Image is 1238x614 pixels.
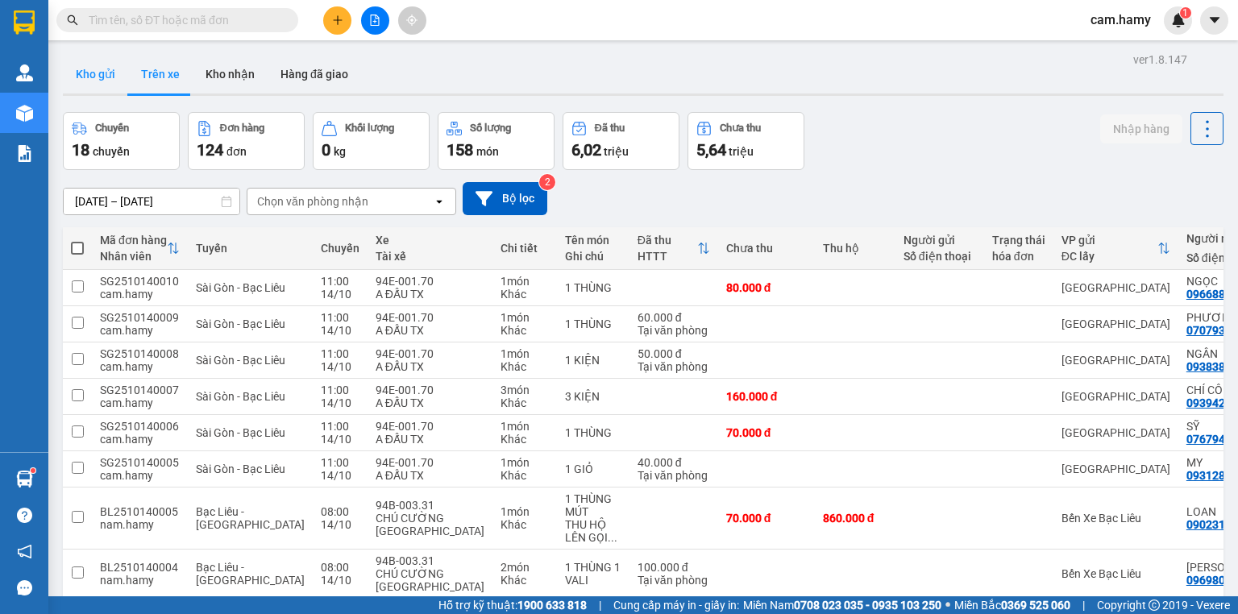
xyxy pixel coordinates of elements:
[376,396,484,409] div: A ĐẤU TX
[376,347,484,360] div: 94E-001.70
[595,122,625,134] div: Đã thu
[406,15,418,26] span: aim
[100,433,180,446] div: cam.hamy
[128,55,193,93] button: Trên xe
[197,140,223,160] span: 124
[321,433,359,446] div: 14/10
[196,354,285,367] span: Sài Gòn - Bạc Liêu
[17,508,32,523] span: question-circle
[7,35,307,56] li: 995 [PERSON_NAME]
[16,64,33,81] img: warehouse-icon
[64,189,239,214] input: Select a date range.
[100,360,180,373] div: cam.hamy
[100,518,180,531] div: nam.hamy
[638,561,710,574] div: 100.000 đ
[501,561,549,574] div: 2 món
[1061,250,1157,263] div: ĐC lấy
[501,242,549,255] div: Chi tiết
[100,574,180,587] div: nam.hamy
[100,396,180,409] div: cam.hamy
[100,288,180,301] div: cam.hamy
[376,360,484,373] div: A ĐẤU TX
[100,469,180,482] div: cam.hamy
[95,122,129,134] div: Chuyến
[321,347,359,360] div: 11:00
[638,574,710,587] div: Tại văn phòng
[638,311,710,324] div: 60.000 đ
[904,234,976,247] div: Người gửi
[565,281,621,294] div: 1 THÙNG
[196,390,285,403] span: Sài Gòn - Bạc Liêu
[501,347,549,360] div: 1 món
[794,599,941,612] strong: 0708 023 035 - 0935 103 250
[188,112,305,170] button: Đơn hàng124đơn
[613,596,739,614] span: Cung cấp máy in - giấy in:
[638,324,710,337] div: Tại văn phòng
[369,15,380,26] span: file-add
[565,354,621,367] div: 1 KIỆN
[720,122,761,134] div: Chưa thu
[332,15,343,26] span: plus
[1082,596,1085,614] span: |
[31,468,35,473] sup: 1
[321,288,359,301] div: 14/10
[100,420,180,433] div: SG2510140006
[196,426,285,439] span: Sài Gòn - Bạc Liêu
[376,288,484,301] div: A ĐẤU TX
[376,234,484,247] div: Xe
[1078,10,1164,30] span: cam.hamy
[345,122,394,134] div: Khối lượng
[571,140,601,160] span: 6,02
[501,469,549,482] div: Khác
[1061,281,1170,294] div: [GEOGRAPHIC_DATA]
[1061,317,1170,330] div: [GEOGRAPHIC_DATA]
[599,596,601,614] span: |
[100,311,180,324] div: SG2510140009
[376,275,484,288] div: 94E-001.70
[196,281,285,294] span: Sài Gòn - Bạc Liêu
[565,390,621,403] div: 3 KIỆN
[89,11,279,29] input: Tìm tên, số ĐT hoặc mã đơn
[726,281,807,294] div: 80.000 đ
[376,384,484,396] div: 94E-001.70
[729,145,754,158] span: triệu
[93,10,214,31] b: Nhà Xe Hà My
[501,396,549,409] div: Khác
[608,531,617,544] span: ...
[7,101,280,127] b: GỬI : [GEOGRAPHIC_DATA]
[100,347,180,360] div: SG2510140008
[321,505,359,518] div: 08:00
[196,242,305,255] div: Tuyến
[1133,51,1187,68] div: ver 1.8.147
[565,561,621,587] div: 1 THÙNG 1 VALI
[726,512,807,525] div: 70.000 đ
[904,250,976,263] div: Số điện thoại
[1061,567,1170,580] div: Bến Xe Bạc Liêu
[268,55,361,93] button: Hàng đã giao
[1182,7,1188,19] span: 1
[1061,390,1170,403] div: [GEOGRAPHIC_DATA]
[100,324,180,337] div: cam.hamy
[100,384,180,396] div: SG2510140007
[321,384,359,396] div: 11:00
[100,456,180,469] div: SG2510140005
[1207,13,1222,27] span: caret-down
[565,463,621,475] div: 1 GIỎ
[196,561,305,587] span: Bạc Liêu - [GEOGRAPHIC_DATA]
[93,39,106,52] span: environment
[321,574,359,587] div: 14/10
[447,140,473,160] span: 158
[196,317,285,330] span: Sài Gòn - Bạc Liêu
[501,433,549,446] div: Khác
[398,6,426,35] button: aim
[376,311,484,324] div: 94E-001.70
[470,122,511,134] div: Số lượng
[7,56,307,76] li: 0946 508 595
[565,317,621,330] div: 1 THÙNG
[321,456,359,469] div: 11:00
[1053,227,1178,270] th: Toggle SortBy
[100,250,167,263] div: Nhân viên
[501,275,549,288] div: 1 món
[1061,426,1170,439] div: [GEOGRAPHIC_DATA]
[501,505,549,518] div: 1 món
